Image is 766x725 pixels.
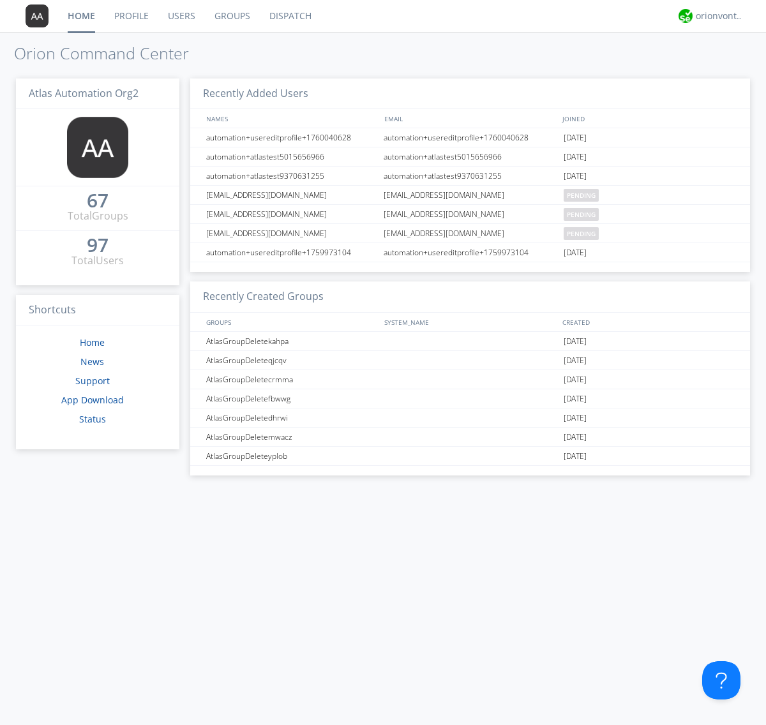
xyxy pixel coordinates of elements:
div: [EMAIL_ADDRESS][DOMAIN_NAME] [203,186,380,204]
div: CREATED [559,313,738,331]
div: SYSTEM_NAME [381,313,559,331]
img: 29d36aed6fa347d5a1537e7736e6aa13 [679,9,693,23]
div: JOINED [559,109,738,128]
div: automation+atlastest9370631255 [203,167,380,185]
span: [DATE] [564,370,587,389]
div: AtlasGroupDeletemwacz [203,428,380,446]
span: pending [564,189,599,202]
div: orionvontas+atlas+automation+org2 [696,10,744,22]
div: [EMAIL_ADDRESS][DOMAIN_NAME] [203,205,380,223]
h3: Shortcuts [16,295,179,326]
div: automation+atlastest5015656966 [203,147,380,166]
span: Atlas Automation Org2 [29,86,139,100]
span: [DATE] [564,332,587,351]
a: AtlasGroupDeleteqjcqv[DATE] [190,351,750,370]
div: AtlasGroupDeleteqjcqv [203,351,380,370]
a: AtlasGroupDeletedhrwi[DATE] [190,408,750,428]
div: 67 [87,194,109,207]
a: Support [75,375,110,387]
div: automation+usereditprofile+1759973104 [380,243,560,262]
a: automation+atlastest9370631255automation+atlastest9370631255[DATE] [190,167,750,186]
img: 373638.png [26,4,49,27]
span: [DATE] [564,128,587,147]
div: AtlasGroupDeletefbwwg [203,389,380,408]
a: AtlasGroupDeletekahpa[DATE] [190,332,750,351]
div: [EMAIL_ADDRESS][DOMAIN_NAME] [380,224,560,243]
div: AtlasGroupDeleteyplob [203,447,380,465]
h3: Recently Created Groups [190,281,750,313]
a: [EMAIL_ADDRESS][DOMAIN_NAME][EMAIL_ADDRESS][DOMAIN_NAME]pending [190,205,750,224]
span: [DATE] [564,447,587,466]
div: AtlasGroupDeletecrmma [203,370,380,389]
div: 97 [87,239,109,251]
a: AtlasGroupDeleteyplob[DATE] [190,447,750,466]
div: [EMAIL_ADDRESS][DOMAIN_NAME] [380,205,560,223]
div: Total Groups [68,209,128,223]
iframe: Toggle Customer Support [702,661,740,699]
div: automation+usereditprofile+1760040628 [203,128,380,147]
a: AtlasGroupDeletefbwwg[DATE] [190,389,750,408]
div: [EMAIL_ADDRESS][DOMAIN_NAME] [203,224,380,243]
div: automation+usereditprofile+1760040628 [380,128,560,147]
img: 373638.png [67,117,128,178]
a: automation+usereditprofile+1759973104automation+usereditprofile+1759973104[DATE] [190,243,750,262]
h3: Recently Added Users [190,78,750,110]
span: [DATE] [564,147,587,167]
a: automation+atlastest5015656966automation+atlastest5015656966[DATE] [190,147,750,167]
a: automation+usereditprofile+1760040628automation+usereditprofile+1760040628[DATE] [190,128,750,147]
span: pending [564,208,599,221]
span: [DATE] [564,408,587,428]
div: AtlasGroupDeletedhrwi [203,408,380,427]
a: News [80,355,104,368]
a: AtlasGroupDeletecrmma[DATE] [190,370,750,389]
span: [DATE] [564,428,587,447]
div: EMAIL [381,109,559,128]
a: Status [79,413,106,425]
span: [DATE] [564,351,587,370]
a: [EMAIL_ADDRESS][DOMAIN_NAME][EMAIL_ADDRESS][DOMAIN_NAME]pending [190,186,750,205]
a: 67 [87,194,109,209]
a: App Download [61,394,124,406]
div: [EMAIL_ADDRESS][DOMAIN_NAME] [380,186,560,204]
div: GROUPS [203,313,378,331]
a: [EMAIL_ADDRESS][DOMAIN_NAME][EMAIL_ADDRESS][DOMAIN_NAME]pending [190,224,750,243]
a: 97 [87,239,109,253]
a: Home [80,336,105,348]
a: AtlasGroupDeletemwacz[DATE] [190,428,750,447]
div: automation+usereditprofile+1759973104 [203,243,380,262]
span: [DATE] [564,167,587,186]
div: automation+atlastest9370631255 [380,167,560,185]
span: [DATE] [564,243,587,262]
div: automation+atlastest5015656966 [380,147,560,166]
div: Total Users [71,253,124,268]
div: AtlasGroupDeletekahpa [203,332,380,350]
span: [DATE] [564,389,587,408]
div: NAMES [203,109,378,128]
span: pending [564,227,599,240]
